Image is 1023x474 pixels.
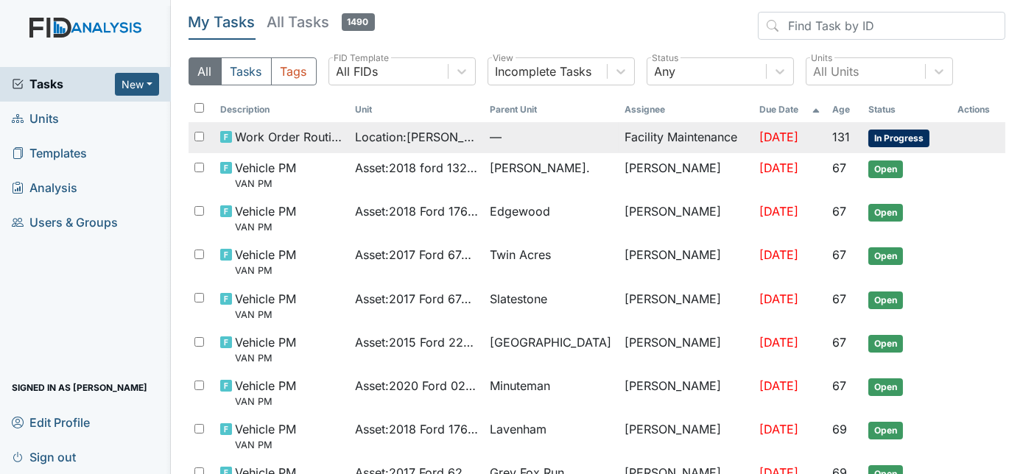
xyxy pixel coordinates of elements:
[189,12,256,32] h5: My Tasks
[235,263,296,277] small: VAN PM
[355,159,478,177] span: Asset : 2018 ford 13242
[832,335,846,350] span: 67
[194,103,204,113] input: Toggle All Rows Selected
[337,63,379,80] div: All FIDs
[490,159,590,177] span: [PERSON_NAME].
[490,333,611,351] span: [GEOGRAPHIC_DATA]
[271,57,317,85] button: Tags
[235,351,296,365] small: VAN PM
[759,422,798,436] span: [DATE]
[490,202,550,220] span: Edgewood
[12,142,87,165] span: Templates
[235,159,296,191] span: Vehicle PM VAN PM
[868,335,903,353] span: Open
[952,97,1005,122] th: Actions
[221,57,272,85] button: Tasks
[235,395,296,408] small: VAN PM
[235,246,296,277] span: Vehicle PM VAN PM
[355,202,478,220] span: Asset : 2018 Ford 17643
[12,376,147,399] span: Signed in as [PERSON_NAME]
[862,97,952,122] th: Toggle SortBy
[490,420,546,438] span: Lavenham
[759,378,798,393] span: [DATE]
[355,377,478,395] span: Asset : 2020 Ford 02107
[490,246,551,263] span: Twin Acres
[832,160,846,175] span: 67
[490,128,613,146] span: —
[619,414,753,458] td: [PERSON_NAME]
[868,291,903,309] span: Open
[868,130,929,147] span: In Progress
[759,247,798,262] span: [DATE]
[12,177,77,199] span: Analysis
[619,328,753,371] td: [PERSON_NAME]
[868,378,903,396] span: Open
[832,378,846,393] span: 67
[826,97,862,122] th: Toggle SortBy
[355,290,478,308] span: Asset : 2017 Ford 67436
[496,63,592,80] div: Incomplete Tasks
[355,246,478,263] span: Asset : 2017 Ford 67435
[655,63,676,80] div: Any
[235,220,296,234] small: VAN PM
[235,290,296,322] span: Vehicle PM VAN PM
[832,422,847,436] span: 69
[235,308,296,322] small: VAN PM
[12,445,76,468] span: Sign out
[189,57,222,85] button: All
[814,63,859,80] div: All Units
[235,177,296,191] small: VAN PM
[490,377,550,395] span: Minuteman
[355,333,478,351] span: Asset : 2015 Ford 22364
[490,290,547,308] span: Slatestone
[868,160,903,178] span: Open
[12,75,115,93] a: Tasks
[619,371,753,414] td: [PERSON_NAME]
[115,73,159,96] button: New
[235,377,296,408] span: Vehicle PM VAN PM
[214,97,349,122] th: Toggle SortBy
[759,291,798,306] span: [DATE]
[619,284,753,328] td: [PERSON_NAME]
[342,13,375,31] span: 1490
[12,107,59,130] span: Units
[355,128,478,146] span: Location : [PERSON_NAME]
[868,204,903,222] span: Open
[355,420,478,438] span: Asset : 2018 Ford 17647
[12,211,118,234] span: Users & Groups
[758,12,1005,40] input: Find Task by ID
[235,420,296,452] span: Vehicle PM VAN PM
[619,197,753,240] td: [PERSON_NAME]
[619,153,753,197] td: [PERSON_NAME]
[484,97,619,122] th: Toggle SortBy
[619,97,753,122] th: Assignee
[759,160,798,175] span: [DATE]
[832,130,850,144] span: 131
[235,128,343,146] span: Work Order Routine
[267,12,375,32] h5: All Tasks
[235,202,296,234] span: Vehicle PM VAN PM
[189,57,317,85] div: Type filter
[619,240,753,283] td: [PERSON_NAME]
[753,97,826,122] th: Toggle SortBy
[759,335,798,350] span: [DATE]
[832,247,846,262] span: 67
[759,130,798,144] span: [DATE]
[235,438,296,452] small: VAN PM
[619,122,753,153] td: Facility Maintenance
[868,247,903,265] span: Open
[12,411,90,434] span: Edit Profile
[349,97,484,122] th: Toggle SortBy
[759,204,798,219] span: [DATE]
[868,422,903,439] span: Open
[832,291,846,306] span: 67
[832,204,846,219] span: 67
[235,333,296,365] span: Vehicle PM VAN PM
